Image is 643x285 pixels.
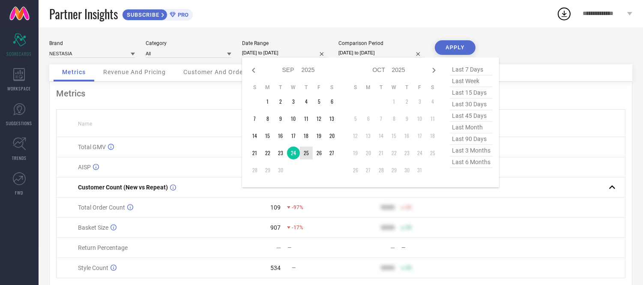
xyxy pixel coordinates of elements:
[300,129,313,142] td: Thu Sep 18 2025
[413,95,426,108] td: Fri Oct 03 2025
[242,48,328,57] input: Select date range
[381,264,395,271] div: 9999
[381,224,395,231] div: 9999
[274,129,287,142] td: Tue Sep 16 2025
[261,95,274,108] td: Mon Sep 01 2025
[78,204,125,211] span: Total Order Count
[261,129,274,142] td: Mon Sep 15 2025
[450,156,493,168] span: last 6 months
[435,40,476,55] button: APPLY
[122,7,193,21] a: SUBSCRIBEPRO
[274,112,287,125] td: Tue Sep 09 2025
[103,69,166,75] span: Revenue And Pricing
[401,164,413,177] td: Thu Oct 30 2025
[450,110,493,122] span: last 45 days
[248,129,261,142] td: Sun Sep 14 2025
[248,147,261,159] td: Sun Sep 21 2025
[6,120,33,126] span: SUGGESTIONS
[450,145,493,156] span: last 3 months
[287,95,300,108] td: Wed Sep 03 2025
[450,75,493,87] span: last week
[406,265,412,271] span: 50
[49,40,135,46] div: Brand
[326,95,338,108] td: Sat Sep 06 2025
[292,225,303,231] span: -17%
[388,129,401,142] td: Wed Oct 15 2025
[426,129,439,142] td: Sat Oct 18 2025
[338,40,424,46] div: Comparison Period
[292,265,296,271] span: —
[413,129,426,142] td: Fri Oct 17 2025
[261,164,274,177] td: Mon Sep 29 2025
[349,84,362,91] th: Sunday
[313,95,326,108] td: Fri Sep 05 2025
[375,112,388,125] td: Tue Oct 07 2025
[270,264,281,271] div: 534
[300,84,313,91] th: Thursday
[349,112,362,125] td: Sun Oct 05 2025
[413,112,426,125] td: Fri Oct 10 2025
[78,264,108,271] span: Style Count
[556,6,572,21] div: Open download list
[274,164,287,177] td: Tue Sep 30 2025
[349,147,362,159] td: Sun Oct 19 2025
[426,84,439,91] th: Saturday
[56,88,625,99] div: Metrics
[401,245,454,251] div: —
[450,99,493,110] span: last 30 days
[270,224,281,231] div: 907
[313,147,326,159] td: Fri Sep 26 2025
[375,129,388,142] td: Tue Oct 14 2025
[388,147,401,159] td: Wed Oct 22 2025
[261,112,274,125] td: Mon Sep 08 2025
[413,164,426,177] td: Fri Oct 31 2025
[78,144,106,150] span: Total GMV
[401,129,413,142] td: Thu Oct 16 2025
[78,164,91,171] span: AISP
[349,164,362,177] td: Sun Oct 26 2025
[406,225,412,231] span: 50
[401,95,413,108] td: Thu Oct 02 2025
[362,147,375,159] td: Mon Oct 20 2025
[401,147,413,159] td: Thu Oct 23 2025
[300,95,313,108] td: Thu Sep 04 2025
[287,245,340,251] div: —
[261,147,274,159] td: Mon Sep 22 2025
[362,164,375,177] td: Mon Oct 27 2025
[287,147,300,159] td: Wed Sep 24 2025
[49,5,118,23] span: Partner Insights
[450,122,493,133] span: last month
[362,129,375,142] td: Mon Oct 13 2025
[78,244,128,251] span: Return Percentage
[274,84,287,91] th: Tuesday
[292,204,303,210] span: -97%
[8,85,31,92] span: WORKSPACE
[287,84,300,91] th: Wednesday
[450,87,493,99] span: last 15 days
[274,147,287,159] td: Tue Sep 23 2025
[426,112,439,125] td: Sat Oct 11 2025
[300,147,313,159] td: Thu Sep 25 2025
[313,129,326,142] td: Fri Sep 19 2025
[426,147,439,159] td: Sat Oct 25 2025
[248,112,261,125] td: Sun Sep 07 2025
[313,112,326,125] td: Fri Sep 12 2025
[183,69,249,75] span: Customer And Orders
[388,164,401,177] td: Wed Oct 29 2025
[78,224,108,231] span: Basket Size
[450,64,493,75] span: last 7 days
[248,84,261,91] th: Sunday
[300,112,313,125] td: Thu Sep 11 2025
[146,40,231,46] div: Category
[390,244,395,251] div: —
[270,204,281,211] div: 109
[401,84,413,91] th: Thursday
[261,84,274,91] th: Monday
[426,95,439,108] td: Sat Oct 04 2025
[248,65,259,75] div: Previous month
[375,147,388,159] td: Tue Oct 21 2025
[362,112,375,125] td: Mon Oct 06 2025
[242,40,328,46] div: Date Range
[78,184,168,191] span: Customer Count (New vs Repeat)
[388,112,401,125] td: Wed Oct 08 2025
